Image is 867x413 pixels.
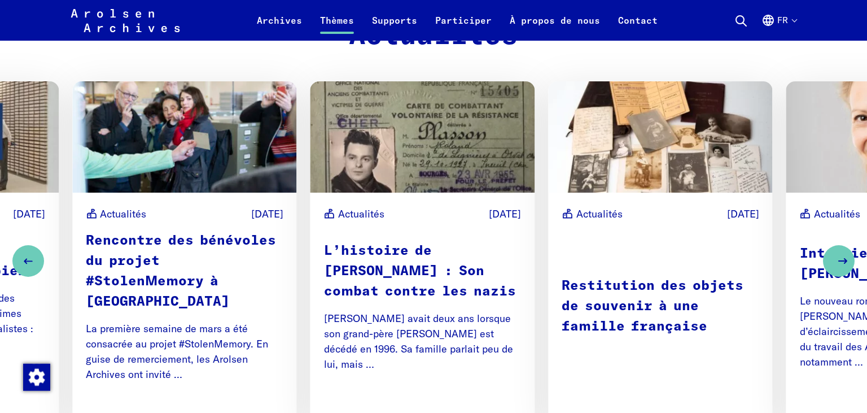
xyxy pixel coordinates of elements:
[100,206,146,221] span: Actualités
[761,14,796,41] button: Français, sélection de la langue
[324,241,522,302] p: L’histoire de [PERSON_NAME] : Son combat contre les nazis
[12,245,44,277] button: Previous slide
[501,14,609,41] a: À propos de nous
[609,14,667,41] a: Contact
[86,231,283,312] p: Rencontre des bénévoles du projet #StolenMemory à [GEOGRAPHIC_DATA]
[324,311,522,372] p: [PERSON_NAME] avait deux ans lorsque son grand-père [PERSON_NAME] est décédé en 1996. Sa famille ...
[86,321,283,382] p: La première semaine de mars a été consacrée au projet #StolenMemory. En guise de remerciement, le...
[248,7,667,34] nav: Principal
[248,14,311,41] a: Archives
[363,14,426,41] a: Supports
[23,364,50,391] img: Modification du consentement
[562,276,759,337] p: Restitution des objets de souvenir à une famille française
[489,206,521,221] time: [DATE]
[576,206,623,221] span: Actualités
[251,206,283,221] time: [DATE]
[338,206,384,221] span: Actualités
[814,206,860,221] span: Actualités
[13,206,45,221] time: [DATE]
[426,14,501,41] a: Participer
[727,206,759,221] time: [DATE]
[311,14,363,41] a: Thèmes
[823,245,855,277] button: Next slide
